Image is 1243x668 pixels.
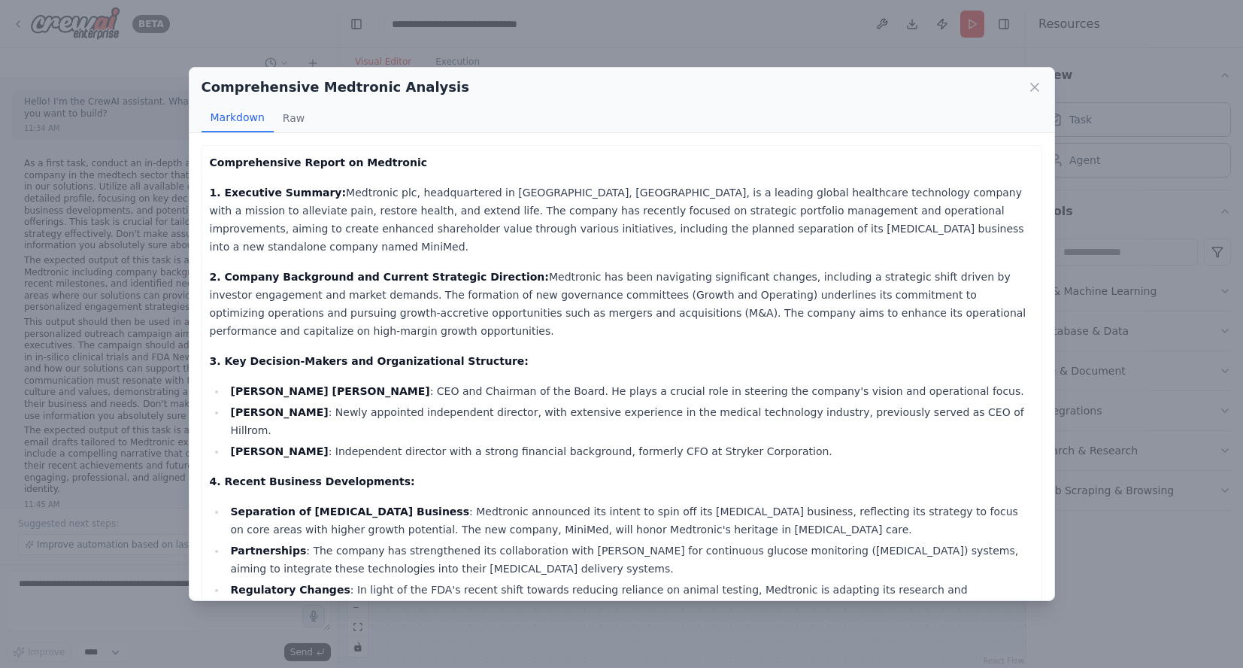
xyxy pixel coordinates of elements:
[210,187,347,199] strong: 1. Executive Summary:
[210,475,415,487] strong: 4. Recent Business Developments:
[226,382,1034,400] li: : CEO and Chairman of the Board. He plays a crucial role in steering the company's vision and ope...
[226,403,1034,439] li: : Newly appointed independent director, with extensive experience in the medical technology indus...
[230,506,469,518] strong: Separation of [MEDICAL_DATA] Business
[230,445,328,457] strong: [PERSON_NAME]
[230,385,429,397] strong: [PERSON_NAME] [PERSON_NAME]
[210,271,549,283] strong: 2. Company Background and Current Strategic Direction:
[210,355,529,367] strong: 3. Key Decision-Makers and Organizational Structure:
[230,406,328,418] strong: [PERSON_NAME]
[226,581,1034,617] li: : In light of the FDA's recent shift towards reducing reliance on animal testing, Medtronic is ad...
[230,584,350,596] strong: Regulatory Changes
[210,268,1034,340] p: Medtronic has been navigating significant changes, including a strategic shift driven by investor...
[210,184,1034,256] p: Medtronic plc, headquartered in [GEOGRAPHIC_DATA], [GEOGRAPHIC_DATA], is a leading global healthc...
[202,77,469,98] h2: Comprehensive Medtronic Analysis
[230,545,306,557] strong: Partnerships
[226,503,1034,539] li: : Medtronic announced its intent to spin off its [MEDICAL_DATA] business, reflecting its strategy...
[210,156,428,169] strong: Comprehensive Report on Medtronic
[274,104,314,132] button: Raw
[226,542,1034,578] li: : The company has strengthened its collaboration with [PERSON_NAME] for continuous glucose monito...
[202,104,274,132] button: Markdown
[226,442,1034,460] li: : Independent director with a strong financial background, formerly CFO at Stryker Corporation.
